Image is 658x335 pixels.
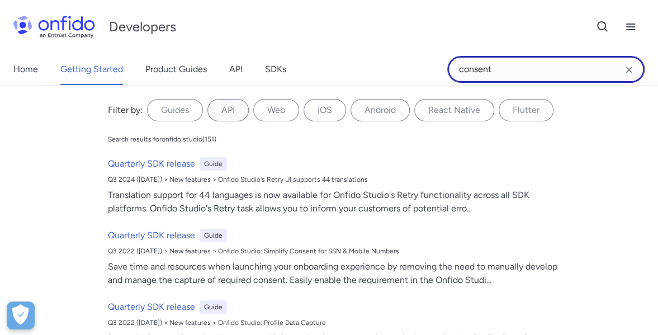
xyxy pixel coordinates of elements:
h1: Developers [109,18,176,36]
label: Guides [147,99,203,121]
a: SDKs [265,54,286,85]
div: Save time and resources when launching your onboarding experience by removing the need to manuall... [108,260,560,287]
button: Open search button [589,13,617,41]
div: Q3 2022 ([DATE]) > New features > Onfido Studio: Simplify Consent for SSN & Mobile Numbers [108,247,560,256]
label: API [207,99,249,121]
svg: Open navigation menu button [624,20,637,34]
label: Android [351,99,410,121]
a: Quarterly SDK releaseGuideQ3 2024 ([DATE]) > New features > Onfido Studio's Retry UI supports 44 ... [103,153,564,220]
div: Search results for onfido studio ( 151 ) [108,135,216,144]
input: Onfido search input field [447,56,645,83]
img: Onfido Logo [13,16,95,38]
svg: Clear search field button [622,63,636,77]
label: iOS [304,99,346,121]
div: Q3 2024 ([DATE]) > New features > Onfido Studio's Retry UI supports 44 translations [108,175,560,184]
a: Getting Started [60,54,123,85]
h6: Quarterly SDK release [108,157,195,171]
div: Guide [200,300,227,314]
a: Quarterly SDK releaseGuideQ3 2022 ([DATE]) > New features > Onfido Studio: Simplify Consent for S... [103,224,564,291]
label: Flutter [499,99,553,121]
label: React Native [414,99,494,121]
div: Guide [200,157,227,171]
div: Cookie Preferences [7,301,35,329]
button: Open navigation menu button [617,13,645,41]
div: Guide [200,229,227,242]
a: Home [13,54,38,85]
a: API [229,54,243,85]
div: Q3 2022 ([DATE]) > New features > Onfido Studio: Profile Data Capture [108,318,560,327]
div: Filter by: [108,103,143,117]
label: Web [253,99,299,121]
h6: Quarterly SDK release [108,300,195,314]
button: Open Preferences [7,301,35,329]
svg: Open search button [596,20,609,34]
h6: Quarterly SDK release [108,229,195,242]
a: Product Guides [145,54,207,85]
div: Translation support for 44 languages is now available for Onfido Studio's Retry functionality acr... [108,188,560,215]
